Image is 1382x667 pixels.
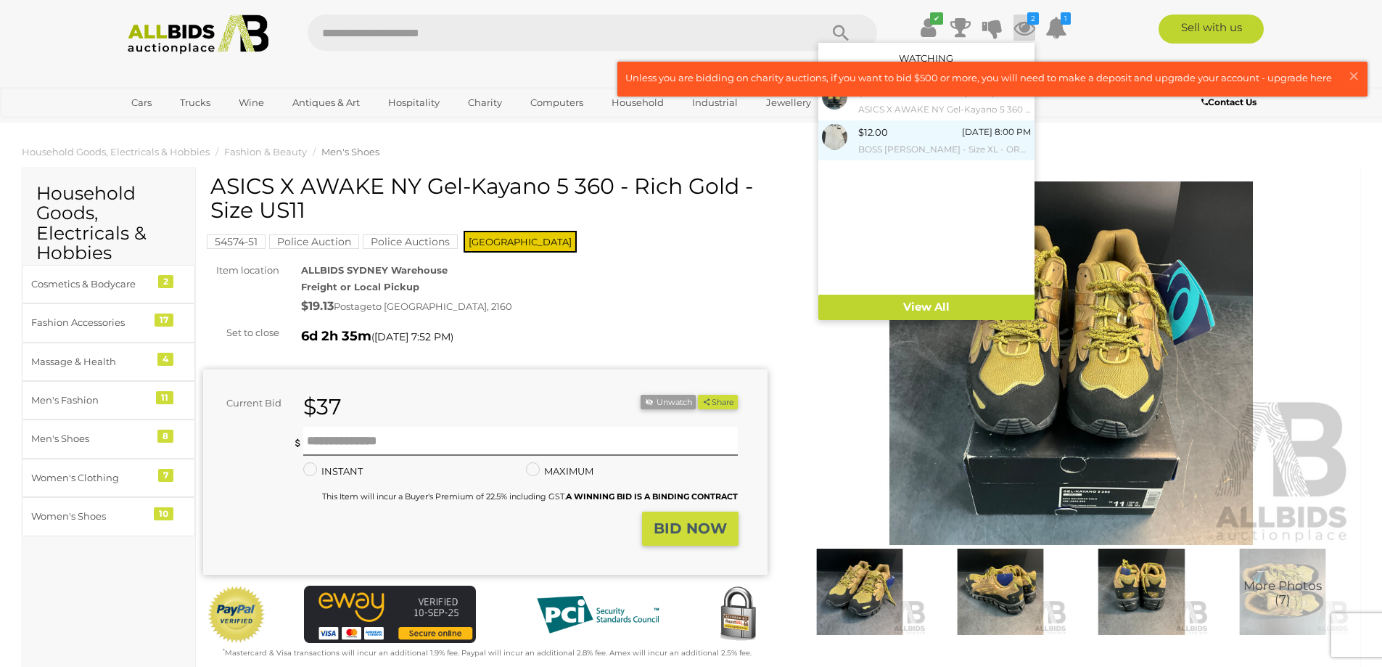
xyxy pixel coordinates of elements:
a: Sell with us [1159,15,1264,44]
a: Antiques & Art [283,91,369,115]
a: Trucks [170,91,220,115]
a: Watching [899,52,953,64]
a: 2 [1013,15,1035,41]
div: 7 [158,469,173,482]
a: Fashion Accessories 17 [22,303,195,342]
i: 2 [1027,12,1039,25]
mark: Police Auction [269,234,359,249]
span: [DATE] 7:52 PM [374,330,451,343]
small: Mastercard & Visa transactions will incur an additional 1.9% fee. Paypal will incur an additional... [223,648,752,658]
div: Women's Clothing [31,470,151,486]
strong: BID NOW [654,520,727,537]
img: ASICS X AWAKE NY Gel-Kayano 5 360 - Rich Gold - Size US11 [1074,549,1208,635]
div: Men's Shoes [31,430,151,447]
mark: Police Auctions [363,234,458,249]
a: Cars [122,91,161,115]
span: More Photos (7) [1243,580,1322,607]
div: 10 [154,507,173,520]
li: Unwatch this item [641,395,696,410]
a: Household [602,91,673,115]
span: $12.00 [858,126,888,138]
span: to [GEOGRAPHIC_DATA], 2160 [372,300,512,312]
b: Contact Us [1201,97,1256,107]
div: 8 [157,430,173,443]
span: ( ) [371,331,453,343]
a: More Photos(7) [1216,549,1349,635]
a: Wine [229,91,273,115]
a: View All [818,295,1035,320]
img: eWAY Payment Gateway [304,586,476,643]
i: ✔ [930,12,943,25]
label: INSTANT [303,463,363,480]
a: Cosmetics & Bodycare 2 [22,265,195,303]
small: This Item will incur a Buyer's Premium of 22.5% including GST. [322,491,738,502]
img: ASICS X AWAKE NY Gel-Kayano 5 360 - Rich Gold - Size US11 [934,549,1067,635]
strong: 6d 2h 35m [301,328,371,344]
a: Charity [458,91,511,115]
a: 1 [1045,15,1067,41]
a: Police Auctions [363,236,458,247]
a: Women's Clothing 7 [22,459,195,497]
a: Men's Fashion 11 [22,381,195,420]
img: 54574-51a.jpeg [822,84,847,110]
button: Unwatch [641,395,696,410]
strong: ALLBIDS SYDNEY Warehouse [301,264,448,276]
label: MAXIMUM [526,463,593,480]
a: ✔ [918,15,939,41]
div: Men's Fashion [31,392,151,409]
a: Massage & Health 4 [22,343,195,381]
h2: Household Goods, Electricals & Hobbies [36,184,181,263]
a: Contact Us [1201,94,1260,110]
div: Item location [192,262,290,279]
img: Official PayPal Seal [207,586,266,644]
img: ASICS X AWAKE NY Gel-Kayano 5 360 - Rich Gold - Size US11 [1216,549,1349,635]
div: Cosmetics & Bodycare [31,276,151,292]
small: BOSS [PERSON_NAME] - Size XL - ORP $199.00 [858,142,1031,157]
a: $12.00 [DATE] 8:00 PM BOSS [PERSON_NAME] - Size XL - ORP $199.00 [818,120,1035,160]
div: Current Bid [203,395,292,412]
span: × [1347,62,1360,90]
div: 2 [158,275,173,288]
div: 17 [155,314,173,327]
mark: 54574-51 [207,234,266,249]
img: ASICS X AWAKE NY Gel-Kayano 5 360 - Rich Gold - Size US11 [793,549,926,635]
img: ASICS X AWAKE NY Gel-Kayano 5 360 - Rich Gold - Size US11 [789,181,1354,545]
img: 54574-43a.jpeg [822,124,847,150]
a: Computers [521,91,593,115]
strong: $37 [303,393,342,420]
div: Postage [301,296,768,317]
img: Allbids.com.au [120,15,277,54]
a: Police Auction [269,236,359,247]
button: BID NOW [642,512,739,546]
a: 54574-51 [207,236,266,247]
i: 1 [1061,12,1071,25]
a: Men's Shoes 8 [22,420,195,458]
a: $37.00 [DATE] 7:52 PM ASICS X AWAKE NY Gel-Kayano 5 360 - Rich Gold - Size US11 [818,81,1035,120]
div: Massage & Health [31,353,151,370]
a: Women's Shoes 10 [22,497,195,536]
div: [DATE] 8:00 PM [962,124,1031,140]
strong: $19.13 [301,299,334,313]
span: [GEOGRAPHIC_DATA] [464,231,577,253]
button: Search [805,15,877,51]
b: A WINNING BID IS A BINDING CONTRACT [566,491,738,502]
a: Industrial [683,91,747,115]
a: Jewellery [757,91,820,115]
strong: Freight or Local Pickup [301,281,419,292]
div: 4 [157,353,173,366]
a: Household Goods, Electricals & Hobbies [22,146,210,157]
div: 11 [156,391,173,404]
div: Women's Shoes [31,508,151,525]
img: PCI DSS compliant [525,586,670,644]
a: Men's Shoes [321,146,379,157]
button: Share [698,395,738,410]
div: Fashion Accessories [31,314,151,331]
a: Fashion & Beauty [224,146,307,157]
a: [GEOGRAPHIC_DATA] [122,115,244,139]
small: ASICS X AWAKE NY Gel-Kayano 5 360 - Rich Gold - Size US11 [858,102,1031,118]
img: Secured by Rapid SSL [709,586,767,644]
a: Hospitality [379,91,449,115]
